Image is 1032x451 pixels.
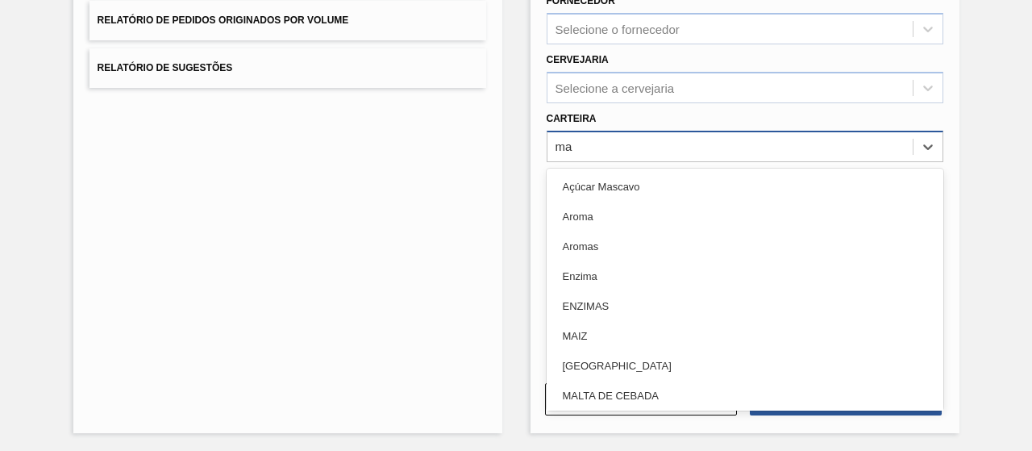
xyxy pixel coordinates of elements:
div: Enzima [547,261,943,291]
button: Relatório de Pedidos Originados por Volume [89,1,486,40]
div: Aroma [547,202,943,232]
div: MALTA DE CEBADA [547,381,943,411]
span: Relatório de Sugestões [98,62,233,73]
div: ENZIMAS [547,291,943,321]
button: Limpar [545,383,737,416]
span: Relatório de Pedidos Originados por Volume [98,15,349,26]
div: [GEOGRAPHIC_DATA] [547,351,943,381]
div: Açúcar Mascavo [547,172,943,202]
div: Aromas [547,232,943,261]
div: Selecione a cervejaria [556,81,675,94]
div: Selecione o fornecedor [556,23,680,36]
button: Relatório de Sugestões [89,48,486,88]
label: Carteira [547,113,597,124]
label: Cervejaria [547,54,609,65]
div: MAIZ [547,321,943,351]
